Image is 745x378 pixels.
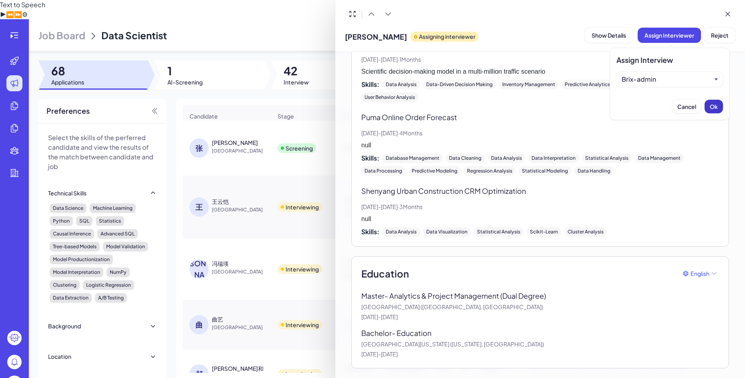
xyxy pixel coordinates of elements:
[361,203,719,211] p: [DATE] - [DATE] · 3 Months
[528,153,579,163] div: Data Interpretation
[361,112,719,123] p: Puma Online Order Forecast
[361,227,379,237] span: Skills:
[423,80,496,89] div: Data-Driven Decision Making
[419,32,475,41] p: Assigning interviewer
[361,141,719,150] p: null
[361,67,719,76] p: Scientific decision-making model in a multi-million traffic scenario
[361,92,418,102] div: User Behavior Analysis
[474,227,524,237] div: Statistical Analysis
[383,227,420,237] div: Data Analysis
[644,32,694,39] span: Assign Interviewer
[361,129,719,137] p: [DATE] - [DATE] · 4 Months
[711,32,729,39] span: Reject
[564,227,607,237] div: Cluster Analysis
[361,340,719,348] p: [GEOGRAPHIC_DATA][US_STATE] ([US_STATE], [GEOGRAPHIC_DATA])
[582,153,632,163] div: Statistical Analysis
[592,32,626,39] span: Show Details
[638,28,701,43] button: Assign Interviewer
[409,166,461,176] div: Predictive Modeling
[622,74,711,84] button: Brix-admin
[710,103,718,110] span: Ok
[691,269,709,278] span: English
[361,166,405,176] div: Data Processing
[527,227,561,237] div: Scikit-Learn
[361,303,719,311] p: [GEOGRAPHIC_DATA] ([GEOGRAPHIC_DATA], [GEOGRAPHIC_DATA])
[704,28,735,43] button: Reject
[361,185,719,196] p: Shenyang Urban Construction CRM Optimization
[672,100,701,113] button: Cancel
[488,153,525,163] div: Data Analysis
[345,31,407,42] span: [PERSON_NAME]
[383,80,420,89] div: Data Analysis
[361,350,719,358] p: [DATE] - [DATE]
[383,153,443,163] div: Database Management
[705,100,723,113] button: Ok
[562,80,613,89] div: Predictive Analytics
[423,227,471,237] div: Data Visualization
[464,166,515,176] div: Regression Analysis
[574,166,614,176] div: Data Handling
[361,266,409,281] span: Education
[361,214,719,224] p: null
[677,103,696,110] span: Cancel
[361,313,719,321] p: [DATE] - [DATE]
[519,166,571,176] div: Statistical Modeling
[361,153,379,163] span: Skills:
[635,153,684,163] div: Data Management
[361,80,379,89] span: Skills:
[499,80,558,89] div: Inventory Management
[361,328,443,338] p: Bachelor - Education
[616,54,723,65] div: Assign Interview
[446,153,485,163] div: Data Cleaning
[361,290,558,301] p: Master - Analytics & Project Management (Dual Degree)
[585,28,633,43] button: Show Details
[361,55,719,64] p: [DATE] - [DATE] · 1 Months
